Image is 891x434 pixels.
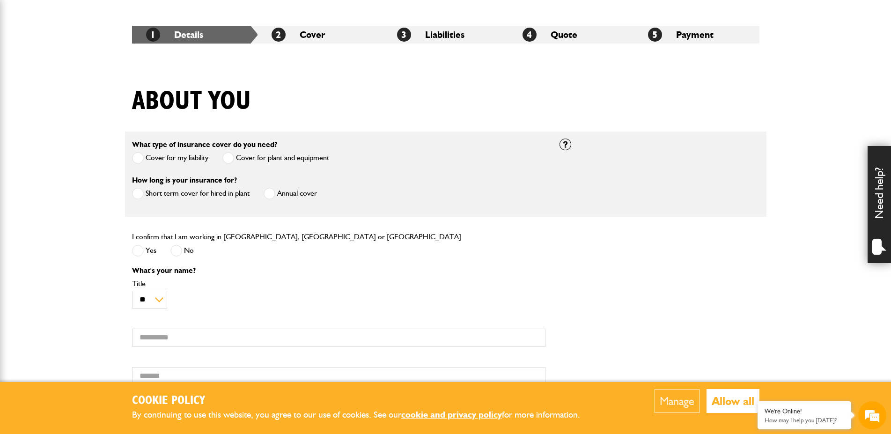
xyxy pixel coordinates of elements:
span: 3 [397,28,411,42]
div: We're Online! [765,407,844,415]
label: I confirm that I am working in [GEOGRAPHIC_DATA], [GEOGRAPHIC_DATA] or [GEOGRAPHIC_DATA] [132,233,461,241]
span: 4 [523,28,537,42]
span: 2 [272,28,286,42]
label: Cover for my liability [132,152,208,164]
h1: About you [132,86,251,117]
button: Allow all [707,389,759,413]
span: 5 [648,28,662,42]
li: Cover [258,26,383,44]
label: Title [132,280,545,287]
label: What type of insurance cover do you need? [132,141,277,148]
div: Need help? [868,146,891,263]
label: No [170,245,194,257]
label: How long is your insurance for? [132,177,237,184]
label: Cover for plant and equipment [222,152,329,164]
label: Short term cover for hired in plant [132,188,250,199]
label: Yes [132,245,156,257]
a: cookie and privacy policy [401,409,502,420]
li: Quote [508,26,634,44]
p: What's your name? [132,267,545,274]
p: How may I help you today? [765,417,844,424]
label: Annual cover [264,188,317,199]
p: By continuing to use this website, you agree to our use of cookies. See our for more information. [132,408,596,422]
li: Details [132,26,258,44]
li: Payment [634,26,759,44]
button: Manage [655,389,700,413]
li: Liabilities [383,26,508,44]
span: 1 [146,28,160,42]
h2: Cookie Policy [132,394,596,408]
